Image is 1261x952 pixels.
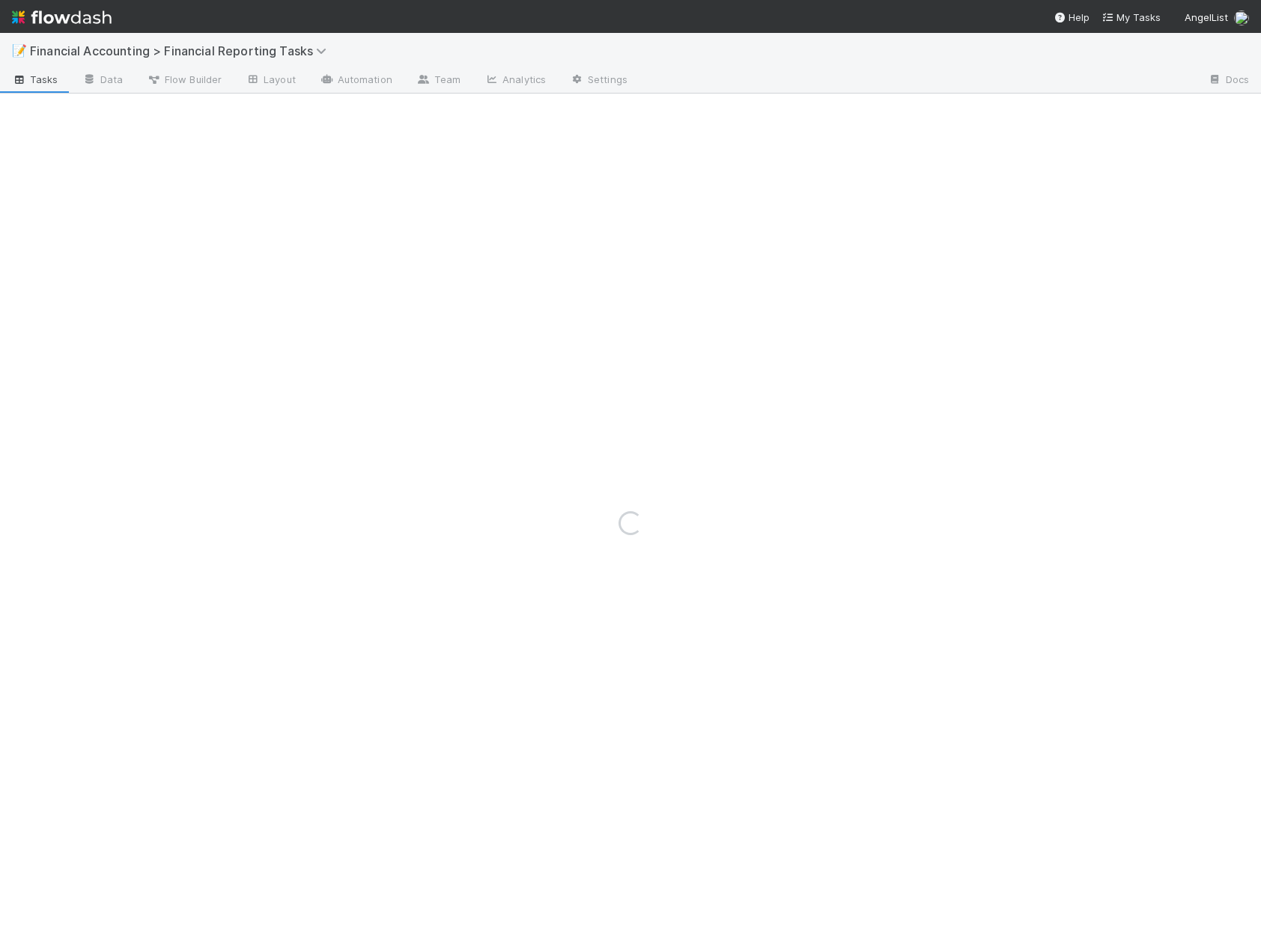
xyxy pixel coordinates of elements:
[1196,69,1261,93] a: Docs
[12,72,58,87] span: Tasks
[1185,11,1228,23] span: AngelList
[1234,10,1249,25] img: avatar_c0d2ec3f-77e2-40ea-8107-ee7bdb5edede.png
[1102,11,1161,23] span: My Tasks
[70,69,135,93] a: Data
[147,72,222,87] span: Flow Builder
[135,69,234,93] a: Flow Builder
[12,4,112,30] img: logo-inverted-e16ddd16eac7371096b0.svg
[308,69,404,93] a: Automation
[1102,10,1161,25] a: My Tasks
[234,69,308,93] a: Layout
[1054,10,1090,25] div: Help
[473,69,558,93] a: Analytics
[404,69,473,93] a: Team
[558,69,639,93] a: Settings
[12,44,27,57] span: 📝
[30,43,334,58] span: Financial Accounting > Financial Reporting Tasks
